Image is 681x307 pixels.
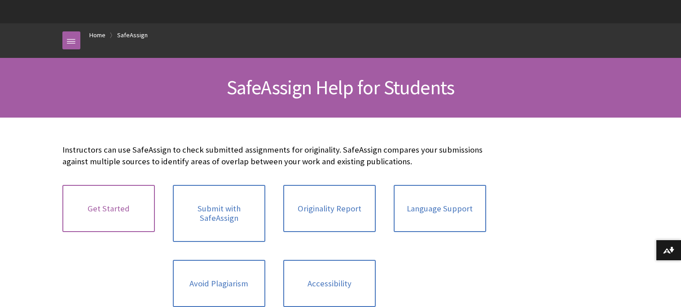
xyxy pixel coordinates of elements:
a: SafeAssign [117,30,148,41]
a: Submit with SafeAssign [173,185,265,242]
span: SafeAssign Help for Students [227,75,455,100]
p: Instructors can use SafeAssign to check submitted assignments for originality. SafeAssign compare... [62,144,486,167]
a: Get Started [62,185,155,232]
a: Language Support [394,185,486,232]
a: Originality Report [283,185,376,232]
a: Home [89,30,105,41]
